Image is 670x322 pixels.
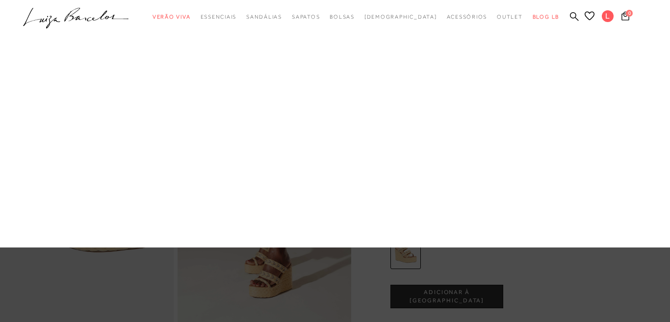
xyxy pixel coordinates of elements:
[497,14,523,20] span: Outlet
[447,14,488,20] span: Acessórios
[330,14,355,20] span: Bolsas
[201,8,237,26] a: categoryNavScreenReaderText
[153,8,191,26] a: categoryNavScreenReaderText
[602,10,614,22] span: L
[447,8,488,26] a: categoryNavScreenReaderText
[533,14,559,20] span: BLOG LB
[497,8,523,26] a: categoryNavScreenReaderText
[364,14,437,20] span: [DEMOGRAPHIC_DATA]
[618,11,632,24] button: 0
[533,8,559,26] a: BLOG LB
[201,14,237,20] span: Essenciais
[292,8,320,26] a: categoryNavScreenReaderText
[153,14,191,20] span: Verão Viva
[364,8,437,26] a: noSubCategoriesText
[597,10,618,25] button: L
[330,8,355,26] a: categoryNavScreenReaderText
[292,14,320,20] span: Sapatos
[626,10,633,17] span: 0
[246,14,282,20] span: Sandálias
[246,8,282,26] a: categoryNavScreenReaderText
